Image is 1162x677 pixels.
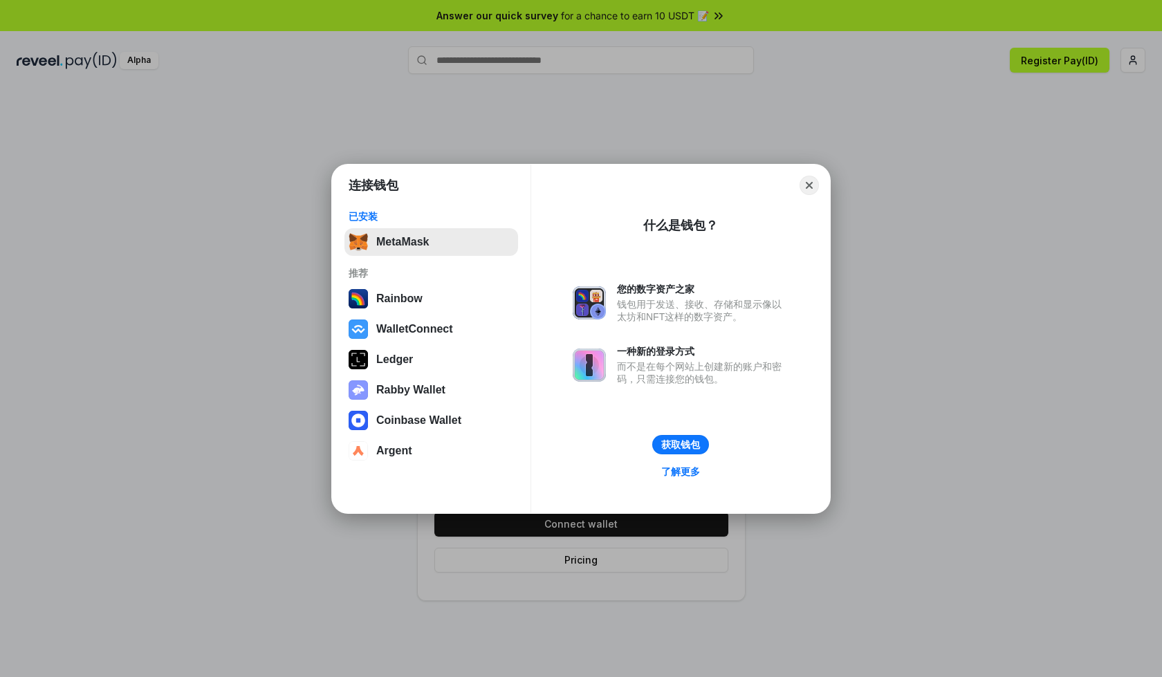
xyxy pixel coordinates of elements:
[344,407,518,434] button: Coinbase Wallet
[573,286,606,319] img: svg+xml,%3Csvg%20xmlns%3D%22http%3A%2F%2Fwww.w3.org%2F2000%2Fsvg%22%20fill%3D%22none%22%20viewBox...
[376,236,429,248] div: MetaMask
[643,217,718,234] div: 什么是钱包？
[344,437,518,465] button: Argent
[349,319,368,339] img: svg+xml,%3Csvg%20width%3D%2228%22%20height%3D%2228%22%20viewBox%3D%220%200%2028%2028%22%20fill%3D...
[349,441,368,461] img: svg+xml,%3Csvg%20width%3D%2228%22%20height%3D%2228%22%20viewBox%3D%220%200%2028%2028%22%20fill%3D...
[344,285,518,313] button: Rainbow
[617,298,788,323] div: 钱包用于发送、接收、存储和显示像以太坊和NFT这样的数字资产。
[376,353,413,366] div: Ledger
[349,267,514,279] div: 推荐
[800,176,819,195] button: Close
[661,465,700,478] div: 了解更多
[652,435,709,454] button: 获取钱包
[344,228,518,256] button: MetaMask
[344,346,518,373] button: Ledger
[376,293,423,305] div: Rainbow
[376,414,461,427] div: Coinbase Wallet
[376,384,445,396] div: Rabby Wallet
[573,349,606,382] img: svg+xml,%3Csvg%20xmlns%3D%22http%3A%2F%2Fwww.w3.org%2F2000%2Fsvg%22%20fill%3D%22none%22%20viewBox...
[344,315,518,343] button: WalletConnect
[349,289,368,308] img: svg+xml,%3Csvg%20width%3D%22120%22%20height%3D%22120%22%20viewBox%3D%220%200%20120%20120%22%20fil...
[653,463,708,481] a: 了解更多
[349,350,368,369] img: svg+xml,%3Csvg%20xmlns%3D%22http%3A%2F%2Fwww.w3.org%2F2000%2Fsvg%22%20width%3D%2228%22%20height%3...
[344,376,518,404] button: Rabby Wallet
[349,380,368,400] img: svg+xml,%3Csvg%20xmlns%3D%22http%3A%2F%2Fwww.w3.org%2F2000%2Fsvg%22%20fill%3D%22none%22%20viewBox...
[349,232,368,252] img: svg+xml,%3Csvg%20fill%3D%22none%22%20height%3D%2233%22%20viewBox%3D%220%200%2035%2033%22%20width%...
[349,411,368,430] img: svg+xml,%3Csvg%20width%3D%2228%22%20height%3D%2228%22%20viewBox%3D%220%200%2028%2028%22%20fill%3D...
[349,210,514,223] div: 已安装
[376,323,453,335] div: WalletConnect
[617,345,788,358] div: 一种新的登录方式
[617,283,788,295] div: 您的数字资产之家
[617,360,788,385] div: 而不是在每个网站上创建新的账户和密码，只需连接您的钱包。
[376,445,412,457] div: Argent
[661,438,700,451] div: 获取钱包
[349,177,398,194] h1: 连接钱包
